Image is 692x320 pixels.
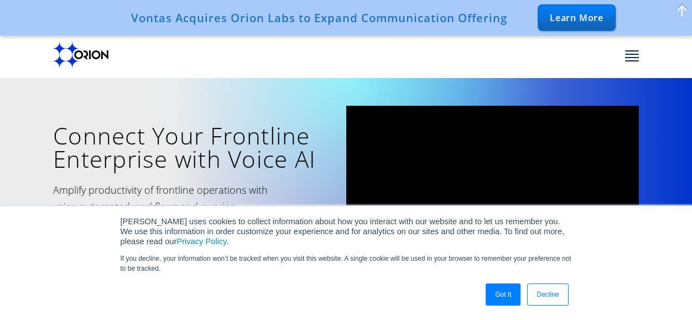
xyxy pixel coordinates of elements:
span: [PERSON_NAME] uses cookies to collect information about how you interact with our website and to ... [121,217,565,246]
h1: Connect Your Frontline Enterprise with Voice AI [53,124,330,171]
img: Orion labs Black logo [53,42,108,68]
iframe: Chat Widget [637,267,692,320]
a: Got It [486,283,521,306]
div: Learn More [538,4,616,31]
div: Vontas Acquires Orion Labs to Expand Communication Offering [131,11,507,24]
a: Decline [527,283,568,306]
a: Privacy Policy [176,237,226,246]
h2: Amplify productivity of frontline operations with voice-automated workflows and queries. [53,182,291,215]
p: If you decline, your information won’t be tracked when you visit this website. A single cookie wi... [121,254,572,273]
iframe: vimeo Video Player [346,106,639,271]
